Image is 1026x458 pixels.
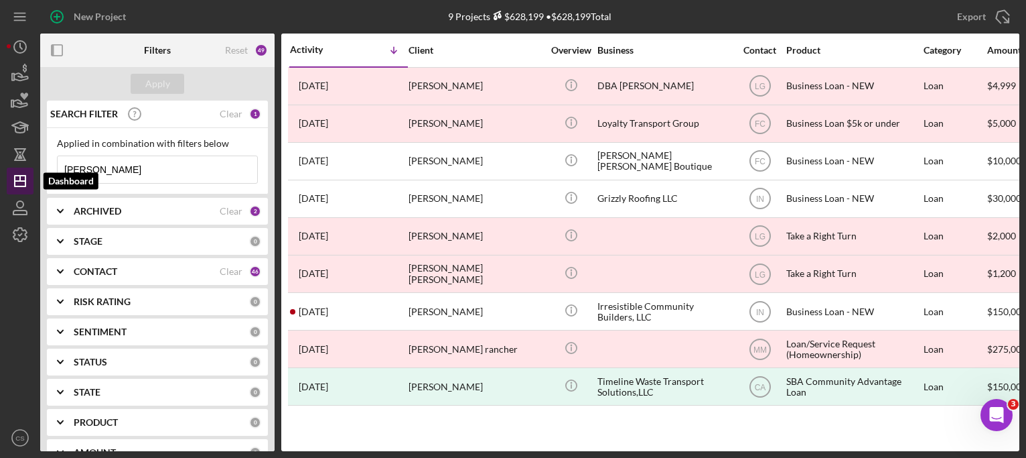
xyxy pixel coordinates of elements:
[74,327,127,337] b: SENTIMENT
[754,270,765,279] text: LG
[924,294,986,329] div: Loan
[74,3,126,30] div: New Project
[597,294,731,329] div: Irresistible Community Builders, LLC
[987,155,1021,166] span: $10,000
[15,435,24,442] text: CS
[924,181,986,217] div: Loan
[924,106,986,141] div: Loan
[753,345,767,354] text: MM
[74,447,116,458] b: AMOUNT
[74,387,100,398] b: STATE
[299,118,328,129] time: 2025-08-26 07:52
[74,417,118,428] b: PRODUCT
[786,219,920,254] div: Take a Right Turn
[220,109,242,119] div: Clear
[546,45,596,56] div: Overview
[786,256,920,292] div: Take a Right Turn
[490,11,544,22] div: $628,199
[754,82,765,91] text: LG
[249,108,261,120] div: 1
[290,44,349,55] div: Activity
[756,194,764,204] text: IN
[409,68,542,104] div: [PERSON_NAME]
[40,3,139,30] button: New Project
[924,256,986,292] div: Loan
[299,156,328,166] time: 2025-03-24 16:01
[755,119,765,129] text: FC
[735,45,785,56] div: Contact
[409,181,542,217] div: [PERSON_NAME]
[786,106,920,141] div: Business Loan $5k or under
[409,144,542,179] div: [PERSON_NAME]
[145,74,170,94] div: Apply
[249,205,261,217] div: 2
[249,296,261,308] div: 0
[254,44,268,57] div: 49
[74,236,102,247] b: STAGE
[220,266,242,277] div: Clear
[409,45,542,56] div: Client
[50,109,118,119] b: SEARCH FILTER
[597,68,731,104] div: DBA [PERSON_NAME]
[249,356,261,368] div: 0
[597,45,731,56] div: Business
[131,74,184,94] button: Apply
[299,231,328,241] time: 2025-01-30 13:06
[786,294,920,329] div: Business Loan - NEW
[786,68,920,104] div: Business Loan - NEW
[597,144,731,179] div: [PERSON_NAME] [PERSON_NAME] Boutique
[448,11,611,22] div: 9 Projects • $628,199 Total
[755,157,765,166] text: FC
[299,80,328,91] time: 2025-09-24 13:03
[74,357,107,367] b: STATUS
[597,181,731,217] div: Grizzly Roofing LLC
[924,219,986,254] div: Loan
[7,424,33,451] button: CS
[249,416,261,428] div: 0
[225,45,248,56] div: Reset
[924,369,986,404] div: Loan
[409,106,542,141] div: [PERSON_NAME]
[249,386,261,398] div: 0
[409,294,542,329] div: [PERSON_NAME]
[786,45,920,56] div: Product
[249,326,261,338] div: 0
[299,193,328,204] time: 2025-03-19 15:55
[144,45,171,56] b: Filters
[957,3,986,30] div: Export
[754,232,765,241] text: LG
[57,138,258,149] div: Applied in combination with filters below
[944,3,1019,30] button: Export
[786,144,920,179] div: Business Loan - NEW
[756,307,764,317] text: IN
[299,344,328,355] time: 2023-11-15 17:06
[299,268,328,279] time: 2025-01-30 00:18
[597,106,731,141] div: Loyalty Transport Group
[249,266,261,278] div: 46
[987,192,1021,204] span: $30,000
[220,206,242,217] div: Clear
[924,45,986,56] div: Category
[1008,399,1019,410] span: 3
[980,399,1013,431] iframe: Intercom live chat
[249,235,261,247] div: 0
[924,68,986,104] div: Loan
[597,369,731,404] div: Timeline Waste Transport Solutions,LLC
[299,306,328,317] time: 2025-01-24 22:51
[786,331,920,367] div: Loan/Service Request (Homeownership)
[299,382,328,392] time: 2022-07-11 19:22
[754,382,765,392] text: CA
[786,181,920,217] div: Business Loan - NEW
[924,331,986,367] div: Loan
[74,266,117,277] b: CONTACT
[409,331,542,367] div: [PERSON_NAME] rancher
[74,296,131,307] b: RISK RATING
[409,219,542,254] div: [PERSON_NAME]
[786,369,920,404] div: SBA Community Advantage Loan
[409,369,542,404] div: [PERSON_NAME]
[74,206,121,217] b: ARCHIVED
[409,256,542,292] div: [PERSON_NAME] [PERSON_NAME]
[924,144,986,179] div: Loan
